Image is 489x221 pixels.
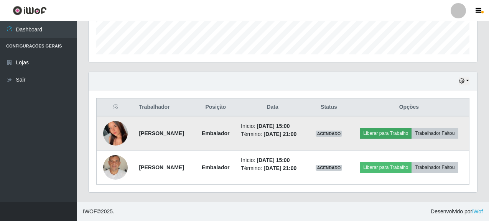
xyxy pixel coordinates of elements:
th: Trabalhador [134,98,195,116]
span: Desenvolvido por [431,208,483,216]
img: CoreUI Logo [13,6,47,15]
button: Trabalhador Faltou [412,162,458,173]
th: Posição [195,98,236,116]
time: [DATE] 21:00 [263,131,296,137]
th: Data [236,98,309,116]
li: Término: [241,130,304,138]
strong: [PERSON_NAME] [139,164,184,170]
time: [DATE] 21:00 [263,165,296,171]
a: iWof [472,208,483,214]
th: Opções [349,98,469,116]
button: Liberar para Trabalho [360,128,412,139]
strong: [PERSON_NAME] [139,130,184,136]
li: Término: [241,164,304,172]
strong: Embalador [202,164,229,170]
th: Status [309,98,349,116]
time: [DATE] 15:00 [257,123,290,129]
li: Início: [241,156,304,164]
img: 1756303335716.jpeg [103,106,128,161]
span: AGENDADO [316,131,342,137]
span: AGENDADO [316,165,342,171]
li: Início: [241,122,304,130]
strong: Embalador [202,130,229,136]
time: [DATE] 15:00 [257,157,290,163]
span: IWOF [83,208,97,214]
button: Trabalhador Faltou [412,128,458,139]
button: Liberar para Trabalho [360,162,412,173]
span: © 2025 . [83,208,114,216]
img: 1758116927262.jpeg [103,140,128,195]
